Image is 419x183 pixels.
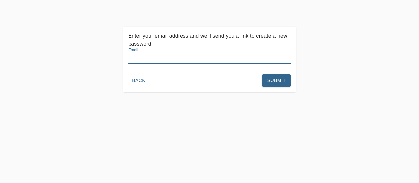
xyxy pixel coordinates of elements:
button: Back [128,74,149,87]
p: Enter your email address and we’ll send you a link to create a new password [128,32,291,48]
label: Email [128,48,138,52]
button: Submit [262,74,291,87]
span: Back [131,76,147,85]
a: Back [128,77,149,83]
span: Submit [267,76,286,85]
